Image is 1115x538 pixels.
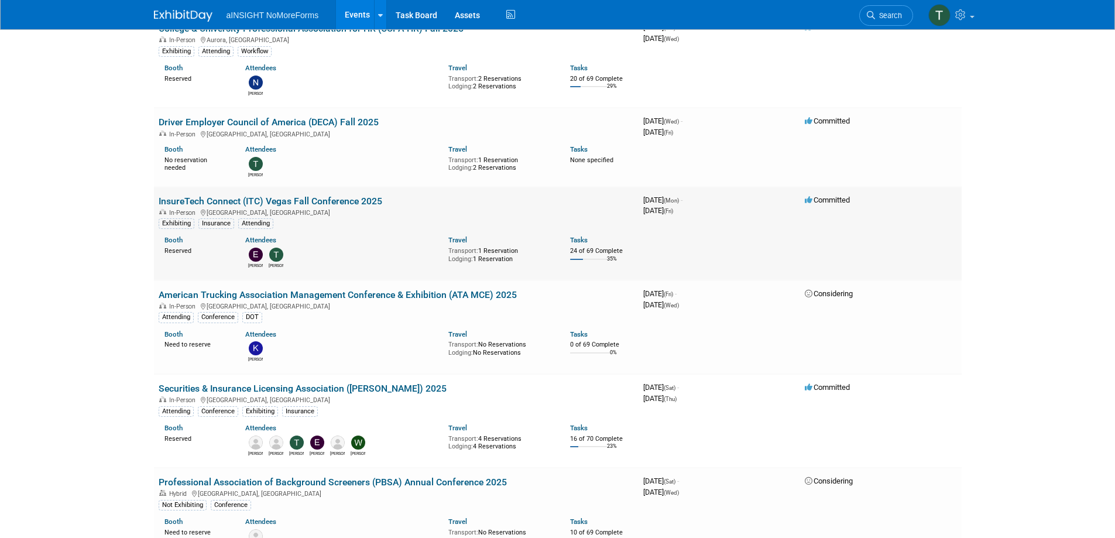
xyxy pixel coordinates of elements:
span: (Sat) [664,385,675,391]
div: Attending [159,312,194,323]
div: [GEOGRAPHIC_DATA], [GEOGRAPHIC_DATA] [159,395,634,404]
img: Kate Silvas [249,341,263,355]
span: Lodging: [448,164,473,172]
a: Travel [448,424,467,432]
a: Driver Employer Council of America (DECA) Fall 2025 [159,116,379,128]
a: Tasks [570,424,588,432]
div: 0 of 69 Complete [570,341,634,349]
span: In-Person [169,396,199,404]
span: Search [875,11,902,20]
a: Tasks [570,330,588,338]
a: Travel [448,64,467,72]
img: Chrissy Basmagy [249,436,263,450]
a: Attendees [245,64,276,72]
a: Search [859,5,913,26]
td: 35% [607,256,617,272]
a: Travel [448,330,467,338]
div: Teresa Papanicolaou [248,171,263,178]
img: Teresa Papanicolaou [928,4,951,26]
img: In-Person Event [159,303,166,309]
span: None specified [570,156,613,164]
div: Exhibiting [159,46,194,57]
span: Committed [805,196,850,204]
a: Booth [164,518,183,526]
img: Wilma Orozco [351,436,365,450]
span: (Sat) [664,478,675,485]
div: [GEOGRAPHIC_DATA], [GEOGRAPHIC_DATA] [159,129,634,138]
img: In-Person Event [159,209,166,215]
td: 29% [607,83,617,99]
div: Exhibiting [159,218,194,229]
span: Transport: [448,156,478,164]
span: Lodging: [448,83,473,90]
div: Chrissy Basmagy [248,450,263,457]
a: Securities & Insurance Licensing Association ([PERSON_NAME]) 2025 [159,383,447,394]
div: Reserved [164,245,228,255]
div: Wilma Orozco [351,450,365,457]
a: Attendees [245,330,276,338]
div: Insurance [198,218,234,229]
img: Johnny Bitar [331,436,345,450]
div: Teresa Papanicolaou [289,450,304,457]
a: Professional Association of Background Screeners (PBSA) Annual Conference 2025 [159,477,507,488]
a: Booth [164,330,183,338]
img: Teresa Papanicolaou [269,248,283,262]
span: Transport: [448,341,478,348]
span: In-Person [169,209,199,217]
span: [DATE] [643,383,679,392]
div: Nichole Brown [248,90,263,97]
span: Considering [805,477,853,485]
td: 23% [607,443,617,459]
span: [DATE] [643,289,677,298]
img: Eric Guimond [310,436,324,450]
a: American Trucking Association Management Conference & Exhibition (ATA MCE) 2025 [159,289,517,300]
div: Greg Kirsch [269,450,283,457]
div: 4 Reservations 4 Reservations [448,433,553,451]
a: Booth [164,424,183,432]
span: [DATE] [643,128,673,136]
div: 24 of 69 Complete [570,247,634,255]
div: Need to reserve [164,338,228,349]
span: [DATE] [643,394,677,403]
span: Hybrid [169,490,190,498]
span: [DATE] [643,488,679,496]
a: Attendees [245,518,276,526]
a: Travel [448,145,467,153]
span: (Wed) [664,302,679,309]
span: Lodging: [448,255,473,263]
div: Need to reserve [164,526,228,537]
span: [DATE] [643,116,682,125]
span: Considering [805,289,853,298]
span: Lodging: [448,349,473,357]
span: In-Person [169,131,199,138]
a: Booth [164,145,183,153]
span: [DATE] [643,477,679,485]
img: In-Person Event [159,131,166,136]
span: - [677,383,679,392]
a: Attendees [245,236,276,244]
a: Tasks [570,145,588,153]
img: Nichole Brown [249,76,263,90]
img: In-Person Event [159,36,166,42]
div: Teresa Papanicolaou [269,262,283,269]
span: (Wed) [664,36,679,42]
div: Eric Guimond [310,450,324,457]
span: (Fri) [664,291,673,297]
span: Lodging: [448,443,473,450]
div: Conference [211,500,251,510]
div: DOT [242,312,262,323]
img: Teresa Papanicolaou [290,436,304,450]
span: Committed [805,383,850,392]
span: Transport: [448,75,478,83]
div: Conference [198,406,238,417]
div: [GEOGRAPHIC_DATA], [GEOGRAPHIC_DATA] [159,301,634,310]
span: Committed [805,116,850,125]
span: (Thu) [664,396,677,402]
div: Exhibiting [242,406,278,417]
span: (Wed) [664,489,679,496]
img: Eric Guimond [249,248,263,262]
div: Kate Silvas [248,355,263,362]
div: 1 Reservation 1 Reservation [448,245,553,263]
div: Workflow [238,46,272,57]
div: Reserved [164,433,228,443]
